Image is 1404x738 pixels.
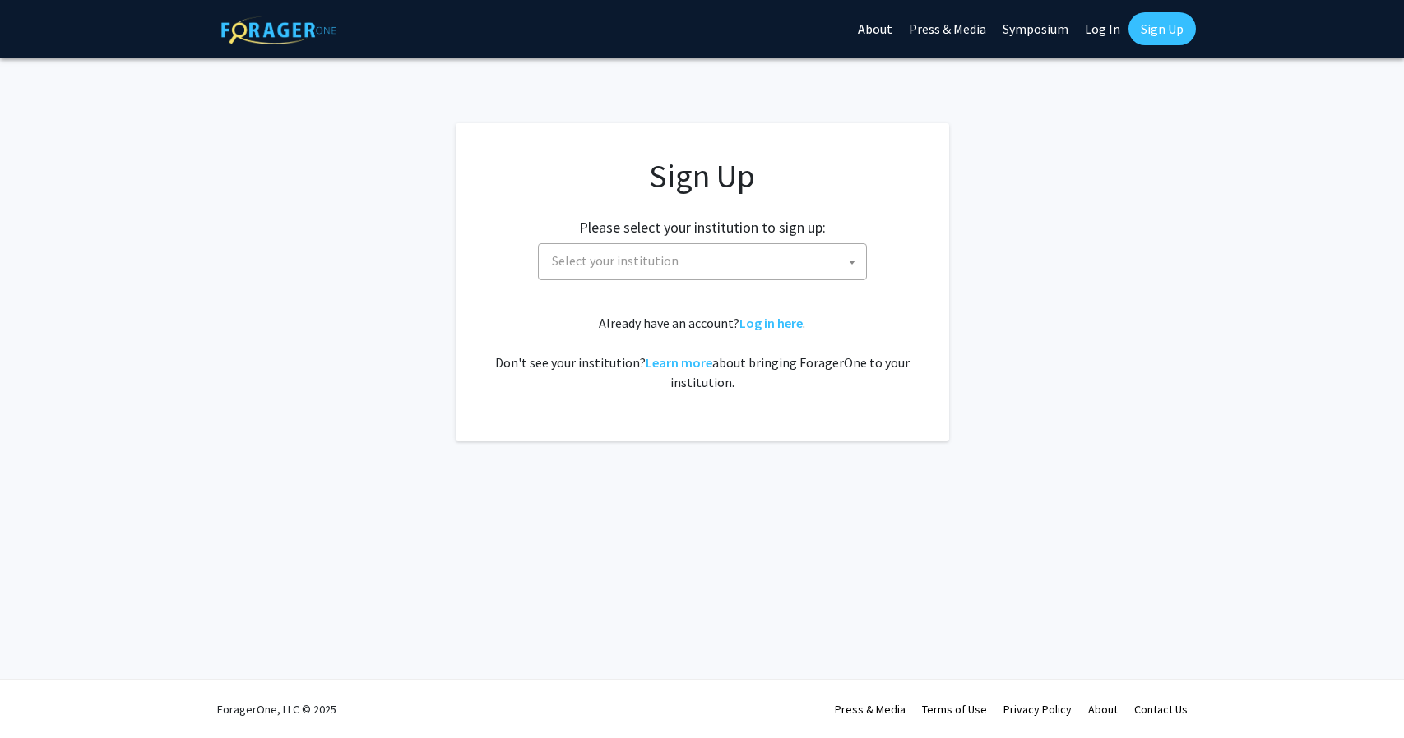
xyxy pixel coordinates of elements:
[538,243,867,280] span: Select your institution
[545,244,866,278] span: Select your institution
[739,315,803,331] a: Log in here
[579,219,826,237] h2: Please select your institution to sign up:
[1128,12,1196,45] a: Sign Up
[922,702,987,717] a: Terms of Use
[489,156,916,196] h1: Sign Up
[1088,702,1118,717] a: About
[217,680,336,738] div: ForagerOne, LLC © 2025
[1003,702,1072,717] a: Privacy Policy
[552,252,679,269] span: Select your institution
[489,313,916,392] div: Already have an account? . Don't see your institution? about bringing ForagerOne to your institut...
[835,702,906,717] a: Press & Media
[1134,702,1188,717] a: Contact Us
[221,16,336,44] img: ForagerOne Logo
[646,354,712,371] a: Learn more about bringing ForagerOne to your institution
